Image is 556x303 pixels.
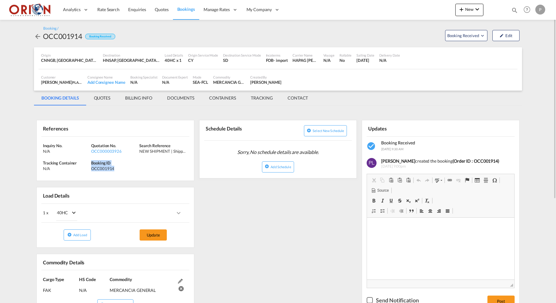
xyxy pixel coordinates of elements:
[41,190,72,201] div: Load Details
[376,188,389,193] span: Source
[379,53,400,58] div: Delivery Date
[41,123,114,134] div: References
[103,58,160,63] div: HNSAP, San Pedro Sula, Honduras, Mexico & Central America, Americas
[381,158,510,164] div: created the booking
[445,176,454,184] a: Link (⌘+K)
[367,123,439,134] div: Updates
[381,147,403,151] span: [DATE] 9:30 AM
[381,140,415,145] span: Booking Received
[492,30,520,41] button: icon-pencilEdit
[482,176,490,184] a: Insert Horizontal Line
[43,143,62,148] span: Inquiry No.
[43,160,77,165] span: Tracking Container
[188,58,218,63] div: CY
[474,6,481,13] md-icon: icon-chevron-down
[41,58,98,63] div: CNNGB, Ningbo, China, Greater China & Far East Asia, Asia Pacific
[155,7,168,12] span: Quotes
[91,143,116,148] span: Quotation No.
[522,4,535,15] div: Help
[454,176,463,184] a: Unlink
[43,277,64,282] span: Cargo Type
[79,277,95,282] span: HS Code
[435,207,443,215] a: Align Right
[304,125,347,136] button: icon-plus-circleSelect new schedule
[128,7,146,12] span: Enquiries
[323,58,334,63] div: N/A
[223,58,261,63] div: SD
[426,207,435,215] a: Centre
[103,53,160,58] div: Destination
[293,53,318,58] div: Carrier Name
[535,5,545,15] div: P
[43,26,58,31] div: Booking /
[91,148,138,154] div: OCC000003926
[455,4,483,16] button: icon-plus 400-fgNewicon-chevron-down
[43,166,90,171] div: N/A
[162,79,188,85] div: N/A
[165,53,183,58] div: Load Details
[175,209,182,217] md-icon: icons/ic_keyboard_arrow_right_black_24px.svg
[48,206,82,221] md-select: Choose
[64,229,91,241] button: icon-plus-circleAdd Load
[85,34,115,40] div: Booking Received
[34,91,86,105] md-tab-item: BOOKING DETAILS
[130,79,157,85] div: N/A
[87,79,125,85] div: Add Consignee Name
[43,283,79,293] div: FAK
[447,32,480,39] span: Booking Received
[369,176,378,184] a: Cut (⌘+X)
[369,197,378,205] a: Bold (⌘+B)
[404,176,413,184] a: Paste from Word
[204,6,230,13] span: Manage Rates
[41,53,98,58] div: Origin
[178,279,183,284] md-icon: Edit
[453,158,499,164] b: (Order ID : OCC001914)
[273,58,288,63] div: - import
[490,176,499,184] a: Insert Special Character
[339,58,352,63] div: No
[378,207,387,215] a: Insert/Remove Bulleted List
[246,6,272,13] span: My Company
[63,6,81,13] span: Analytics
[266,53,288,58] div: Incoterms
[356,58,374,63] div: 20 Aug 2025
[140,229,167,241] button: Update
[177,6,195,12] span: Bookings
[223,53,261,58] div: Destination Service Mode
[110,277,132,282] span: Commodity
[193,75,208,79] div: Mode
[413,197,421,205] a: Superscript
[407,207,416,215] a: Block Quote
[34,33,41,40] md-icon: icon-arrow-left
[91,160,111,165] span: Booking ID
[369,186,390,194] a: Source
[118,91,160,105] md-tab-item: BILLING INFO
[188,53,218,58] div: Origin Service Mode
[280,91,315,105] md-tab-item: CONTACT
[313,129,344,133] span: Select new schedule
[395,176,404,184] a: Paste as plain text (⌘+⌥+⇧+V)
[262,161,294,173] button: icon-plus-circleAdd Schedule
[160,91,202,105] md-tab-item: DOCUMENTS
[369,207,378,215] a: Insert/Remove Numbered List
[356,53,374,58] div: Sailing Date
[423,197,432,205] a: Remove Format
[213,75,245,79] div: Commodity
[178,285,183,289] md-icon: icon-cancel
[34,31,43,41] div: icon-arrow-left
[43,31,82,41] div: OCC001914
[458,7,481,12] span: New
[193,79,208,85] div: SEA-FCL
[381,158,415,164] b: [PERSON_NAME]
[323,53,334,58] div: Voyage
[235,146,321,158] span: Sorry, No schedule details are available.
[41,79,82,85] div: [PERSON_NAME]
[378,176,387,184] a: Copy (⌘+C)
[293,58,318,63] div: HAPAG LLOYD
[307,128,311,133] md-icon: icon-plus-circle
[463,176,471,184] a: Anchor
[458,6,465,13] md-icon: icon-plus 400-fg
[445,30,487,41] button: Open demo menu
[43,205,115,221] div: 1 x
[378,197,387,205] a: Italic (⌘+I)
